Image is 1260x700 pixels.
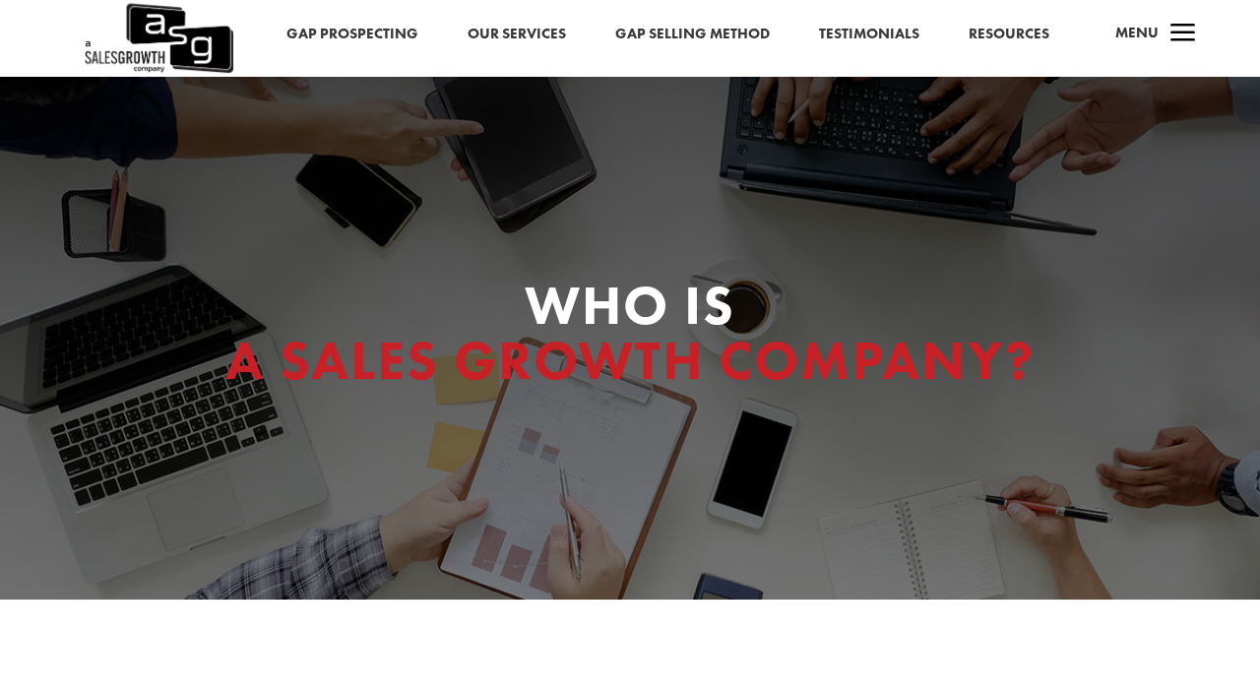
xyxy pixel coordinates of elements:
span: a [1164,15,1203,54]
a: Testimonials [819,22,919,47]
h1: Who Is [126,278,1134,398]
a: Gap Selling Method [615,22,770,47]
span: A Sales Growth Company? [225,325,1035,396]
a: Resources [969,22,1049,47]
a: Our Services [468,22,566,47]
span: Menu [1115,23,1159,42]
a: Gap Prospecting [286,22,418,47]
